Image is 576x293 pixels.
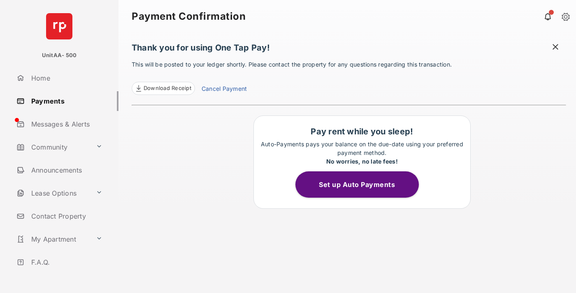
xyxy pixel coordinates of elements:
a: Payments [13,91,118,111]
a: Messages & Alerts [13,114,118,134]
a: Announcements [13,160,118,180]
a: Community [13,137,93,157]
span: Download Receipt [144,84,191,92]
p: UnitAA- 500 [42,51,77,60]
strong: Payment Confirmation [132,12,246,21]
a: Home [13,68,118,88]
a: My Apartment [13,229,93,249]
h1: Pay rent while you sleep! [258,127,466,136]
p: Auto-Payments pays your balance on the due-date using your preferred payment method. [258,140,466,166]
h1: Thank you for using One Tap Pay! [132,43,566,57]
a: Contact Property [13,206,118,226]
p: This will be posted to your ledger shortly. Please contact the property for any questions regardi... [132,60,566,95]
img: svg+xml;base64,PHN2ZyB4bWxucz0iaHR0cDovL3d3dy53My5vcmcvMjAwMC9zdmciIHdpZHRoPSI2NCIgaGVpZ2h0PSI2NC... [46,13,72,39]
a: F.A.Q. [13,252,118,272]
button: Set up Auto Payments [295,171,419,198]
div: No worries, no late fees! [258,157,466,166]
a: Cancel Payment [202,84,247,95]
a: Lease Options [13,183,93,203]
a: Download Receipt [132,82,195,95]
a: Set up Auto Payments [295,180,429,189]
